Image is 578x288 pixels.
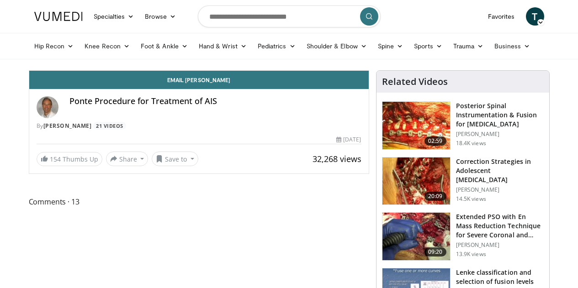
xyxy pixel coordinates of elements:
[37,122,361,130] div: By
[372,37,408,55] a: Spine
[69,96,361,106] h4: Ponte Procedure for Treatment of AIS
[382,101,544,150] a: 02:59 Posterior Spinal Instrumentation & Fusion for [MEDICAL_DATA] [PERSON_NAME] 18.4K views
[193,37,252,55] a: Hand & Wrist
[456,212,544,240] h3: Extended PSO with En Mass Reduction Technique for Severe Coronal and…
[456,131,544,138] p: [PERSON_NAME]
[424,247,446,257] span: 09:20
[29,196,369,208] span: Comments 13
[456,251,486,258] p: 13.9K views
[448,37,489,55] a: Trauma
[152,152,198,166] button: Save to
[526,7,544,26] a: T
[139,7,181,26] a: Browse
[456,195,486,203] p: 14.5K views
[301,37,372,55] a: Shoulder & Elbow
[489,37,536,55] a: Business
[252,37,301,55] a: Pediatrics
[456,157,544,184] h3: Correction Strategies in Adolescent [MEDICAL_DATA]
[93,122,127,130] a: 21 Videos
[50,155,61,163] span: 154
[382,213,450,260] img: 306566_0000_1.png.150x105_q85_crop-smart_upscale.jpg
[456,140,486,147] p: 18.4K views
[382,212,544,261] a: 09:20 Extended PSO with En Mass Reduction Technique for Severe Coronal and… [PERSON_NAME] 13.9K v...
[408,37,448,55] a: Sports
[29,71,369,89] a: Email [PERSON_NAME]
[382,102,450,149] img: 1748410_3.png.150x105_q85_crop-smart_upscale.jpg
[336,136,361,144] div: [DATE]
[456,101,544,129] h3: Posterior Spinal Instrumentation & Fusion for [MEDICAL_DATA]
[483,7,520,26] a: Favorites
[37,96,58,118] img: Avatar
[34,12,83,21] img: VuMedi Logo
[424,192,446,201] span: 20:09
[456,186,544,194] p: [PERSON_NAME]
[43,122,92,130] a: [PERSON_NAME]
[88,7,140,26] a: Specialties
[382,157,450,205] img: newton_ais_1.png.150x105_q85_crop-smart_upscale.jpg
[382,76,448,87] h4: Related Videos
[106,152,148,166] button: Share
[198,5,381,27] input: Search topics, interventions
[37,152,102,166] a: 154 Thumbs Up
[424,136,446,146] span: 02:59
[313,153,361,164] span: 32,268 views
[456,268,544,286] h3: Lenke classification and selection of fusion levels
[456,241,544,249] p: [PERSON_NAME]
[79,37,135,55] a: Knee Recon
[382,157,544,205] a: 20:09 Correction Strategies in Adolescent [MEDICAL_DATA] [PERSON_NAME] 14.5K views
[135,37,193,55] a: Foot & Ankle
[29,37,80,55] a: Hip Recon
